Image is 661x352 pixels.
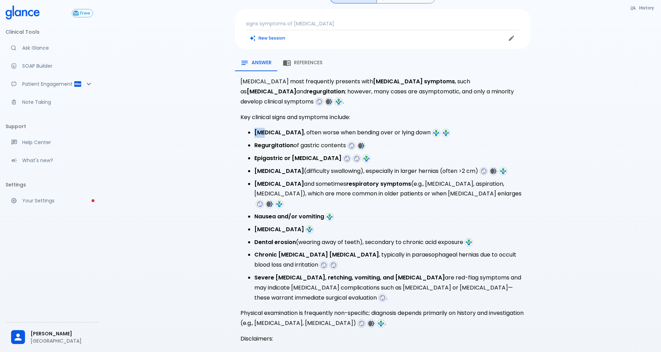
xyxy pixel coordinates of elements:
img: favicons [344,156,350,162]
span: References [294,60,322,66]
p: [GEOGRAPHIC_DATA] [31,337,93,344]
strong: [MEDICAL_DATA] [254,128,304,136]
img: favicons [466,239,472,245]
span: [PERSON_NAME] [31,330,93,337]
p: [MEDICAL_DATA] most frequently presents with , such as and ; however, many cases are asymptomatic... [240,77,525,107]
img: favicons [316,99,322,105]
img: favicons [358,320,365,327]
img: favicons [327,214,333,220]
img: favicons [443,130,449,136]
img: favicons [433,130,439,136]
p: Key clinical signs and symptoms include: [240,112,525,123]
img: favicons [500,168,506,174]
li: are red-flag symptoms and may indicate [MEDICAL_DATA] complications such as [MEDICAL_DATA] or [ME... [254,273,525,303]
img: favicons [368,320,374,327]
li: , typically in paraesophageal hernias due to occult blood loss and irritation [254,250,525,270]
img: favicons [358,143,364,149]
img: favicons [481,168,487,174]
strong: [MEDICAL_DATA] symptoms [373,77,455,85]
a: Docugen: Compose a clinical documentation in seconds [6,58,99,74]
p: What's new? [22,157,93,164]
strong: Chronic [MEDICAL_DATA] [MEDICAL_DATA] [254,251,379,259]
img: favicons [378,320,384,327]
li: (difficulty swallowing), especially in larger hernias (often >2 cm) [254,166,525,176]
a: Get help from our support team [6,135,99,150]
strong: [MEDICAL_DATA] [254,225,304,233]
li: and sometimes (e.g., [MEDICAL_DATA], aspiration, [MEDICAL_DATA]), which are more common in older ... [254,179,525,209]
img: favicons [363,156,370,162]
button: History [627,3,658,13]
a: Please complete account setup [6,193,99,208]
strong: regurgitation [307,87,345,95]
li: of gastric contents [254,141,525,151]
button: Clears all inputs and results. [246,33,289,43]
p: Disclaimers: [240,334,525,344]
strong: Severe [MEDICAL_DATA], retching, vomiting, and [MEDICAL_DATA] [254,274,445,282]
strong: Regurgitation [254,141,294,149]
li: Clinical Tools [6,24,99,40]
strong: Nausea and/or vomiting [254,212,324,220]
img: favicons [276,201,282,207]
a: Click to view or change your subscription [72,9,99,17]
img: favicons [257,201,263,207]
img: favicons [330,262,337,268]
p: Ask Glance [22,44,93,51]
strong: [MEDICAL_DATA] [254,180,304,188]
strong: respiratory symptoms [346,180,411,188]
button: Free [72,9,93,17]
a: Moramiz: Find ICD10AM codes instantly [6,40,99,56]
p: Your Settings [22,197,93,204]
img: favicons [336,99,342,105]
strong: [MEDICAL_DATA] [254,167,304,175]
button: Edit [506,33,517,43]
strong: [MEDICAL_DATA] [247,87,296,95]
p: Physical examination is frequently non-specific; diagnosis depends primarily on history and inves... [240,308,525,328]
li: (wearing away of teeth), secondary to chronic acid exposure [254,237,525,248]
a: Advanced note-taking [6,94,99,110]
img: favicons [348,143,355,149]
div: Recent updates and feature releases [6,153,99,168]
p: Help Center [22,139,93,146]
li: Settings [6,176,99,193]
p: Note Taking [22,99,93,106]
img: favicons [306,226,313,233]
p: SOAP Builder [22,62,93,69]
img: favicons [490,168,497,174]
strong: Epigastric or [MEDICAL_DATA] [254,154,341,162]
img: favicons [321,262,327,268]
img: favicons [354,156,360,162]
li: , often worse when bending over or lying down [254,128,525,138]
p: Patient Engagement [22,81,74,87]
img: favicons [326,99,332,105]
span: Free [78,11,93,16]
img: favicons [266,201,273,207]
div: Patient Reports & Referrals [6,76,99,92]
p: signs symptoms of [MEDICAL_DATA] [246,20,519,27]
li: Support [6,118,99,135]
strong: Dental erosion [254,238,296,246]
img: favicons [379,295,385,301]
span: Answer [252,60,272,66]
div: [PERSON_NAME][GEOGRAPHIC_DATA] [6,325,99,349]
